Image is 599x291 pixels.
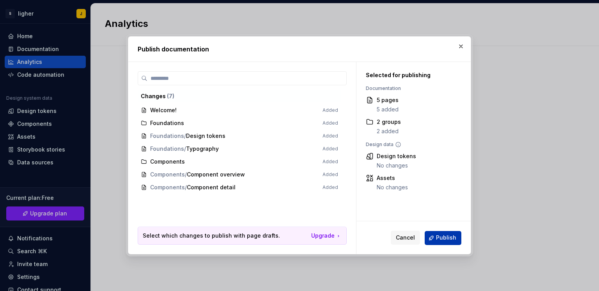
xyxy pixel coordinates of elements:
[366,141,452,148] div: Design data
[366,85,452,92] div: Documentation
[377,106,399,113] div: 5 added
[377,183,408,191] div: No changes
[366,71,452,79] div: Selected for publishing
[396,234,415,242] span: Cancel
[377,127,401,135] div: 2 added
[425,231,461,245] button: Publish
[311,232,342,240] a: Upgrade
[138,44,461,54] h2: Publish documentation
[167,93,174,99] span: ( 7 )
[377,152,416,160] div: Design tokens
[377,96,399,104] div: 5 pages
[141,92,338,100] div: Changes
[377,174,408,182] div: Assets
[143,232,280,240] p: Select which changes to publish with page drafts.
[377,118,401,126] div: 2 groups
[391,231,420,245] button: Cancel
[377,162,416,169] div: No changes
[436,234,456,242] span: Publish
